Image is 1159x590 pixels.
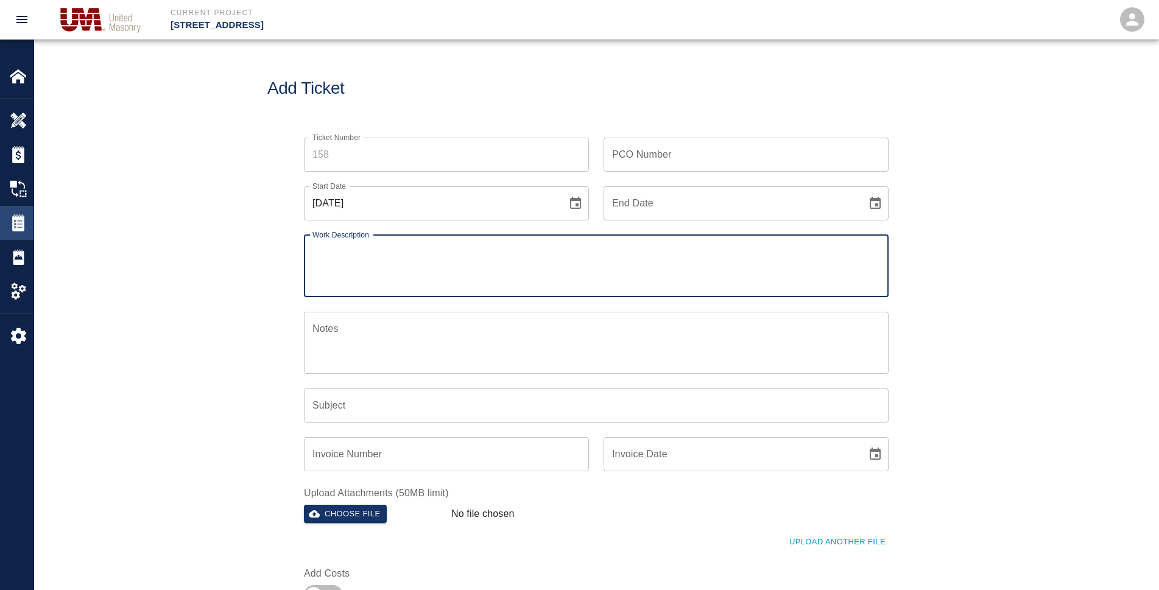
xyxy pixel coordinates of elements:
[312,230,369,240] label: Work Description
[863,191,887,216] button: Choose date
[786,533,889,552] button: Upload Another File
[312,181,346,191] label: Start Date
[304,505,387,524] button: Choose file
[304,138,589,172] input: 158
[304,186,558,220] input: mm/dd/yyyy
[267,79,925,99] h1: Add Ticket
[171,7,646,18] p: Current Project
[451,507,515,521] p: No file chosen
[304,486,889,500] label: Upload Attachments (50MB limit)
[604,186,858,220] input: mm/dd/yyyy
[563,191,588,216] button: Choose date, selected date is Aug 25, 2025
[55,2,146,37] img: United Masonry
[304,566,439,580] label: Add Costs
[1098,532,1159,590] iframe: Chat Widget
[7,5,37,34] button: open drawer
[171,18,646,32] p: [STREET_ADDRESS]
[312,132,361,142] label: Ticket Number
[863,442,887,466] button: Choose date
[604,437,858,471] input: mm/dd/yyyy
